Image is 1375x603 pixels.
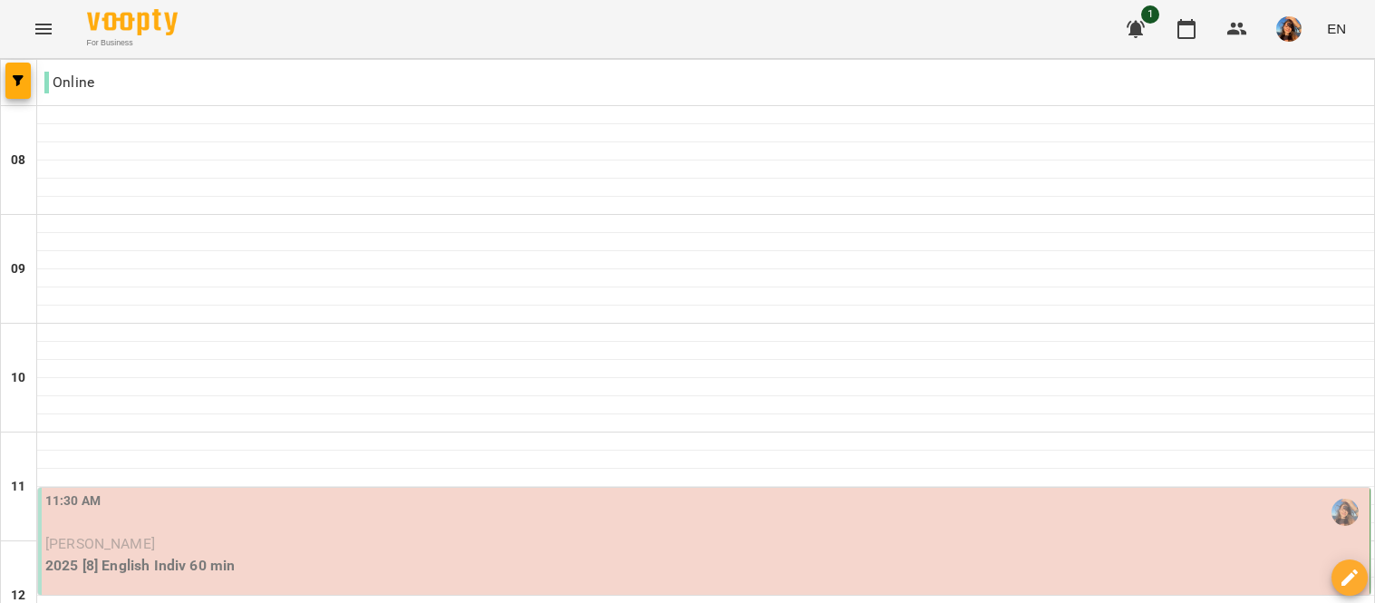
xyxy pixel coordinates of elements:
[1327,19,1346,38] span: EN
[22,7,65,51] button: Menu
[45,535,155,552] span: [PERSON_NAME]
[1320,12,1353,45] button: EN
[87,37,178,49] span: For Business
[87,9,178,35] img: Voopty Logo
[11,368,25,388] h6: 10
[11,151,25,170] h6: 08
[45,491,101,511] label: 11:30 AM
[44,72,94,93] p: Online
[1141,5,1159,24] span: 1
[11,259,25,279] h6: 09
[1331,499,1359,526] img: Вербова Єлизавета Сергіївна (а)
[45,555,1366,577] p: 2025 [8] English Indiv 60 min
[1276,16,1302,42] img: a3cfe7ef423bcf5e9dc77126c78d7dbf.jpg
[11,477,25,497] h6: 11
